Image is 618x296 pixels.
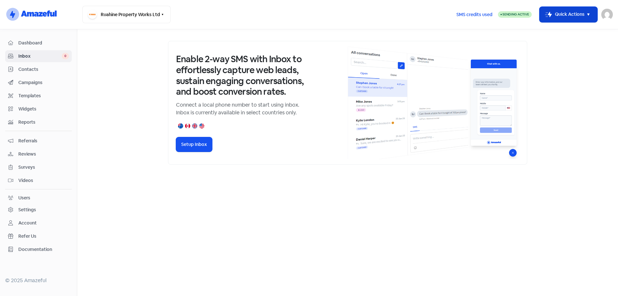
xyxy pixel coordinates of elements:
[456,11,492,18] span: SMS credits used
[451,11,498,17] a: SMS credits used
[18,53,62,60] span: Inbox
[185,123,190,129] img: canada.png
[18,164,69,171] span: Surveys
[18,233,69,240] span: Refer Us
[176,137,212,152] button: Setup Inbox
[18,138,69,144] span: Referrals
[5,230,72,242] a: Refer Us
[348,46,519,159] img: inbox-default-image-2.png
[5,192,72,204] a: Users
[5,50,72,62] a: Inbox 0
[176,54,305,97] h3: Enable 2-way SMS with Inbox to effortlessly capture web leads, sustain engaging conversations, an...
[18,220,37,226] div: Account
[5,217,72,229] a: Account
[5,135,72,147] a: Referrals
[5,175,72,186] a: Videos
[192,123,197,129] img: united-kingdom.png
[18,79,69,86] span: Campaigns
[5,77,72,89] a: Campaigns
[18,177,69,184] span: Videos
[82,6,171,23] button: Ruahine Property Works Ltd
[18,66,69,73] span: Contacts
[5,277,72,284] div: © 2025 Amazeful
[5,204,72,216] a: Settings
[18,195,30,201] div: Users
[601,9,613,20] img: User
[199,123,204,129] img: united-states.png
[5,243,72,255] a: Documentation
[62,53,69,59] span: 0
[502,12,529,16] span: Sending Active
[498,11,532,18] a: Sending Active
[5,161,72,173] a: Surveys
[5,148,72,160] a: Reviews
[539,7,597,22] button: Quick Actions
[18,206,36,213] div: Settings
[18,246,69,253] span: Documentation
[18,151,69,158] span: Reviews
[18,106,69,112] span: Widgets
[178,123,183,129] img: australia.png
[5,63,72,75] a: Contacts
[18,40,69,46] span: Dashboard
[18,119,69,126] span: Reports
[5,103,72,115] a: Widgets
[5,90,72,102] a: Templates
[18,92,69,99] span: Templates
[176,101,305,117] p: Connect a local phone number to start using inbox. Inbox is currently available in select countri...
[5,37,72,49] a: Dashboard
[5,116,72,128] a: Reports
